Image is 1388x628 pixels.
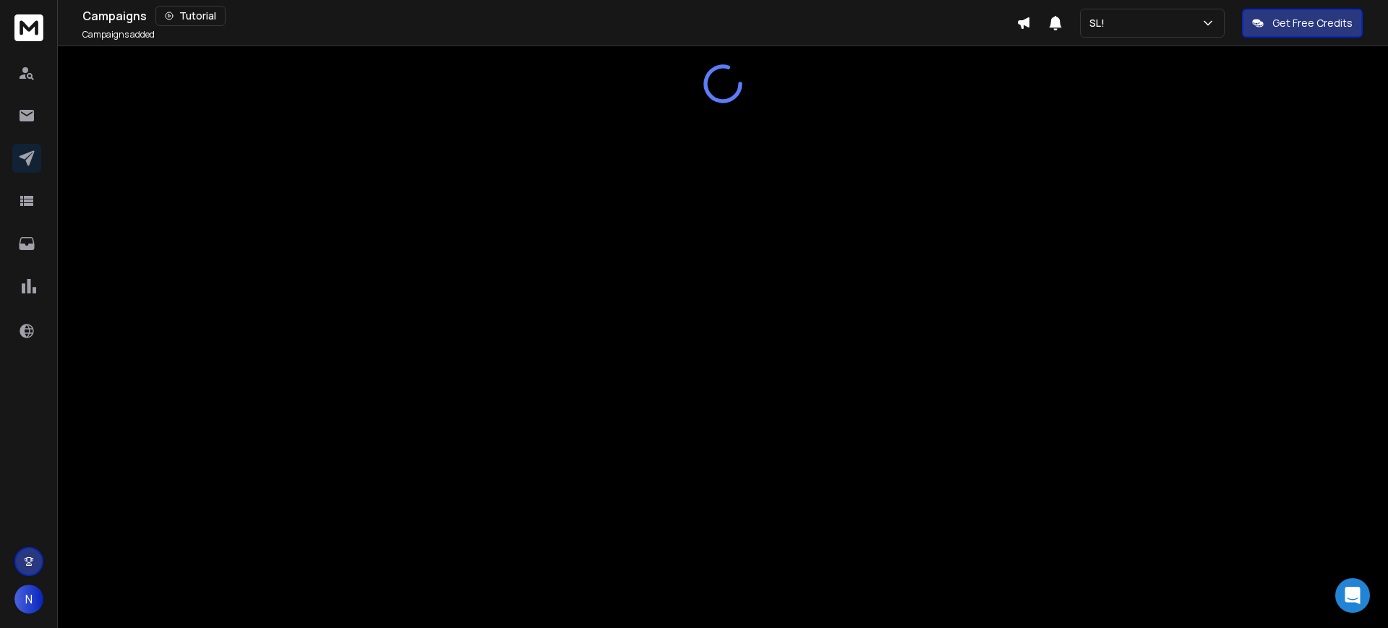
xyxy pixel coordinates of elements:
button: Get Free Credits [1242,9,1363,38]
button: N [14,585,43,614]
p: Campaigns added [82,29,155,40]
p: SL! [1089,16,1110,30]
button: Tutorial [155,6,226,26]
div: Campaigns [82,6,1016,26]
div: Open Intercom Messenger [1335,578,1370,613]
p: Get Free Credits [1272,16,1353,30]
